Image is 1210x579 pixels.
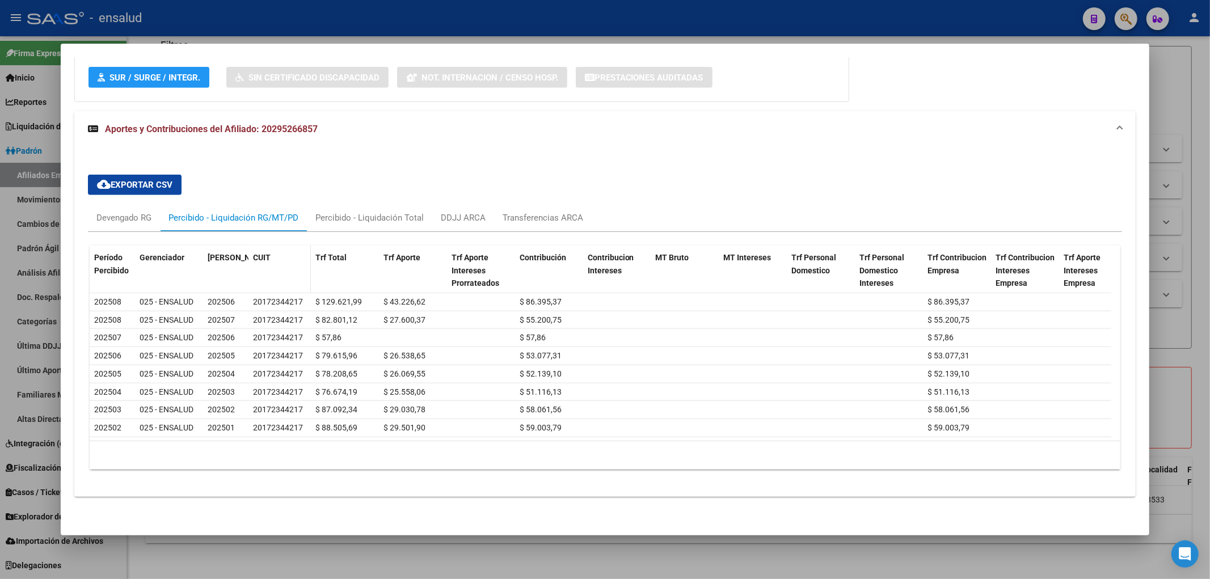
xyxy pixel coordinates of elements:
datatable-header-cell: CUIT [248,246,311,295]
span: 202508 [94,297,121,306]
span: Trf Contribucion Empresa [928,253,987,275]
span: Trf Contribucion Intereses Empresa [996,253,1055,288]
span: $ 29.501,90 [383,423,425,432]
datatable-header-cell: Contribucion Intereses [583,246,651,295]
span: 025 - ENSALUD [140,351,193,360]
button: Exportar CSV [88,175,182,195]
span: 202503 [94,405,121,414]
datatable-header-cell: Trf Personal Domestico Intereses [855,246,924,295]
span: Aportes y Contribuciones del Afiliado: 20295266857 [105,124,318,134]
div: Percibido - Liquidación RG/MT/PD [168,212,298,224]
span: 025 - ENSALUD [140,315,193,324]
span: $ 78.208,65 [315,369,357,378]
datatable-header-cell: MT Intereses [719,246,787,295]
span: $ 129.621,99 [315,297,362,306]
span: $ 59.003,79 [928,423,970,432]
span: $ 52.139,10 [928,369,970,378]
span: 025 - ENSALUD [140,297,193,306]
span: Prestaciones Auditadas [595,73,703,83]
datatable-header-cell: Contribución [515,246,583,295]
div: Transferencias ARCA [503,212,583,224]
span: Gerenciador [140,253,184,262]
div: DDJJ ARCA [441,212,486,224]
button: SUR / SURGE / INTEGR. [88,67,209,88]
datatable-header-cell: Gerenciador [135,246,203,295]
datatable-header-cell: Período Percibido [90,246,135,295]
span: $ 57,86 [315,333,342,342]
span: $ 57,86 [520,333,546,342]
span: $ 29.030,78 [383,405,425,414]
span: 202503 [208,387,235,396]
span: $ 51.116,13 [928,387,970,396]
span: 202504 [208,369,235,378]
span: 202506 [208,333,235,342]
div: 20172344217 [253,314,303,327]
datatable-header-cell: MT Bruto [651,246,719,295]
span: 202507 [208,315,235,324]
span: $ 43.226,62 [383,297,425,306]
div: 20172344217 [253,386,303,399]
span: Contribucion Intereses [588,253,634,275]
span: $ 53.077,31 [520,351,562,360]
span: Not. Internacion / Censo Hosp. [421,73,558,83]
span: $ 52.139,10 [520,369,562,378]
span: 025 - ENSALUD [140,387,193,396]
span: $ 87.092,34 [315,405,357,414]
span: $ 88.505,69 [315,423,357,432]
div: 20172344217 [253,403,303,416]
span: 202508 [94,315,121,324]
span: $ 26.538,65 [383,351,425,360]
span: 025 - ENSALUD [140,423,193,432]
span: Trf Aporte Intereses Empresa [1064,253,1101,288]
span: [PERSON_NAME] [208,253,269,262]
span: $ 59.003,79 [520,423,562,432]
div: 20172344217 [253,295,303,308]
span: 025 - ENSALUD [140,333,193,342]
span: $ 82.801,12 [315,315,357,324]
span: 202501 [208,423,235,432]
span: $ 57,86 [928,333,954,342]
button: Sin Certificado Discapacidad [226,67,389,88]
button: Prestaciones Auditadas [576,67,712,88]
datatable-header-cell: Trf Total [311,246,379,295]
span: 202507 [94,333,121,342]
datatable-header-cell: Trf Personal Domestico [787,246,855,295]
div: 20172344217 [253,367,303,381]
datatable-header-cell: Trf Aporte Intereses Empresa [1060,246,1128,295]
span: 025 - ENSALUD [140,405,193,414]
span: 202504 [94,387,121,396]
span: Trf Personal Domestico [792,253,837,275]
span: $ 79.615,96 [315,351,357,360]
span: Período Percibido [94,253,129,275]
span: $ 26.069,55 [383,369,425,378]
span: Trf Aporte [383,253,420,262]
span: 025 - ENSALUD [140,369,193,378]
datatable-header-cell: Trf Contribucion Empresa [924,246,992,295]
datatable-header-cell: Trf Aporte Intereses Prorrateados [447,246,515,295]
mat-expansion-panel-header: Aportes y Contribuciones del Afiliado: 20295266857 [74,111,1136,147]
datatable-header-cell: Período Devengado [203,246,248,295]
span: Sin Certificado Discapacidad [248,73,380,83]
div: Percibido - Liquidación Total [315,212,424,224]
div: 20172344217 [253,421,303,434]
span: $ 27.600,37 [383,315,425,324]
span: CUIT [253,253,271,262]
span: Contribución [520,253,566,262]
span: $ 86.395,37 [520,297,562,306]
span: $ 86.395,37 [928,297,970,306]
div: Open Intercom Messenger [1171,540,1199,568]
span: Trf Aporte Intereses Prorrateados [452,253,499,288]
span: 202505 [94,369,121,378]
span: $ 53.077,31 [928,351,970,360]
div: Aportes y Contribuciones del Afiliado: 20295266857 [74,147,1136,497]
span: $ 25.558,06 [383,387,425,396]
span: Trf Personal Domestico Intereses [860,253,905,288]
div: Devengado RG [96,212,151,224]
span: MT Bruto [656,253,689,262]
span: Exportar CSV [97,180,172,190]
span: 202502 [208,405,235,414]
datatable-header-cell: Trf Aporte [379,246,447,295]
span: 202506 [94,351,121,360]
div: 20172344217 [253,331,303,344]
span: $ 55.200,75 [520,315,562,324]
